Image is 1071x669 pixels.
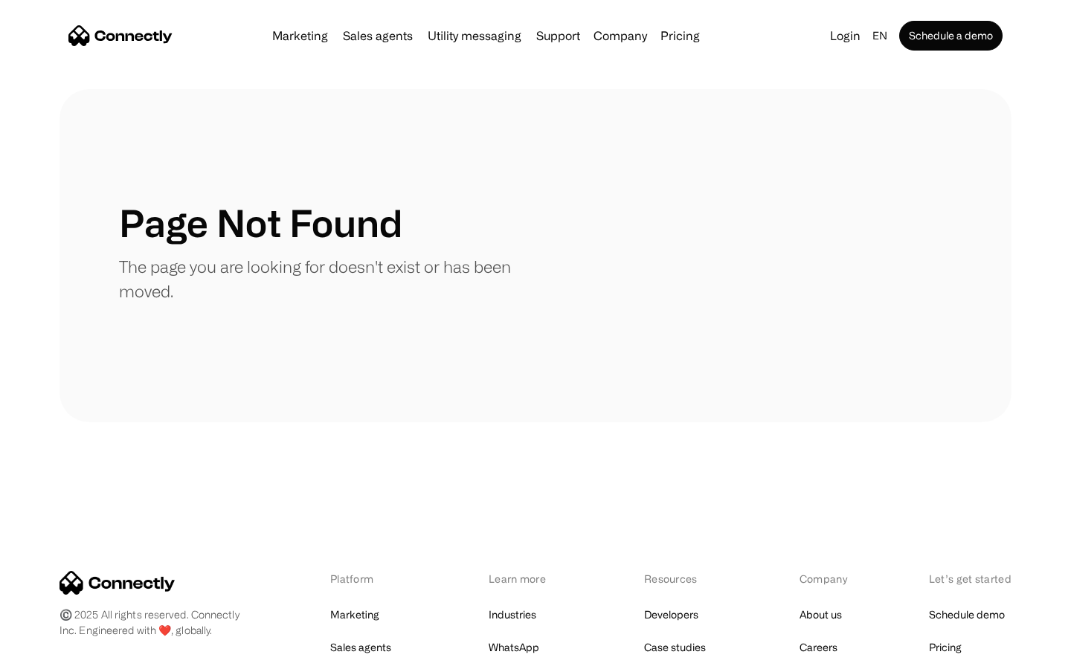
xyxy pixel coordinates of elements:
[530,30,586,42] a: Support
[654,30,706,42] a: Pricing
[330,637,391,658] a: Sales agents
[899,21,1003,51] a: Schedule a demo
[929,637,962,658] a: Pricing
[30,643,89,664] ul: Language list
[800,604,842,625] a: About us
[489,637,539,658] a: WhatsApp
[330,604,379,625] a: Marketing
[644,637,706,658] a: Case studies
[929,571,1011,586] div: Let’s get started
[266,30,334,42] a: Marketing
[337,30,419,42] a: Sales agents
[15,641,89,664] aside: Language selected: English
[422,30,527,42] a: Utility messaging
[119,254,535,303] p: The page you are looking for doesn't exist or has been moved.
[330,571,411,586] div: Platform
[800,637,837,658] a: Careers
[594,25,647,46] div: Company
[489,571,567,586] div: Learn more
[644,604,698,625] a: Developers
[489,604,536,625] a: Industries
[644,571,722,586] div: Resources
[824,25,866,46] a: Login
[929,604,1005,625] a: Schedule demo
[800,571,852,586] div: Company
[872,25,887,46] div: en
[119,201,402,245] h1: Page Not Found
